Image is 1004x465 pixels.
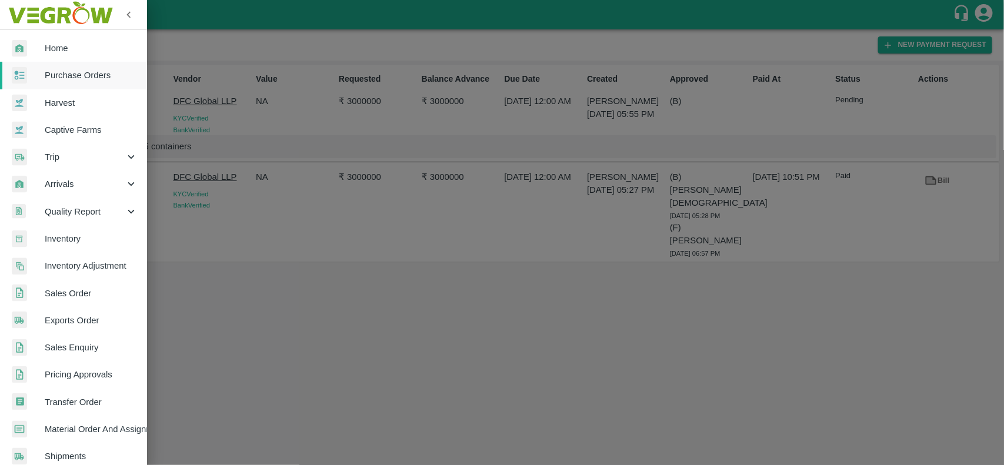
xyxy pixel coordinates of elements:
[12,149,27,166] img: delivery
[12,257,27,275] img: inventory
[12,448,27,465] img: shipments
[45,123,138,136] span: Captive Farms
[12,40,27,57] img: whArrival
[12,312,27,329] img: shipments
[12,230,27,247] img: whInventory
[12,67,27,84] img: reciept
[12,204,26,219] img: qualityReport
[12,421,27,438] img: centralMaterial
[45,69,138,82] span: Purchase Orders
[45,178,125,190] span: Arrivals
[45,259,138,272] span: Inventory Adjustment
[12,393,27,410] img: whTransfer
[45,396,138,409] span: Transfer Order
[12,285,27,302] img: sales
[45,368,138,381] span: Pricing Approvals
[45,314,138,327] span: Exports Order
[45,42,138,55] span: Home
[45,341,138,354] span: Sales Enquiry
[12,176,27,193] img: whArrival
[12,121,27,139] img: harvest
[45,450,138,463] span: Shipments
[45,423,138,436] span: Material Order And Assignment
[45,287,138,300] span: Sales Order
[12,339,27,356] img: sales
[45,150,125,163] span: Trip
[45,96,138,109] span: Harvest
[12,366,27,383] img: sales
[12,94,27,112] img: harvest
[45,232,138,245] span: Inventory
[45,205,125,218] span: Quality Report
